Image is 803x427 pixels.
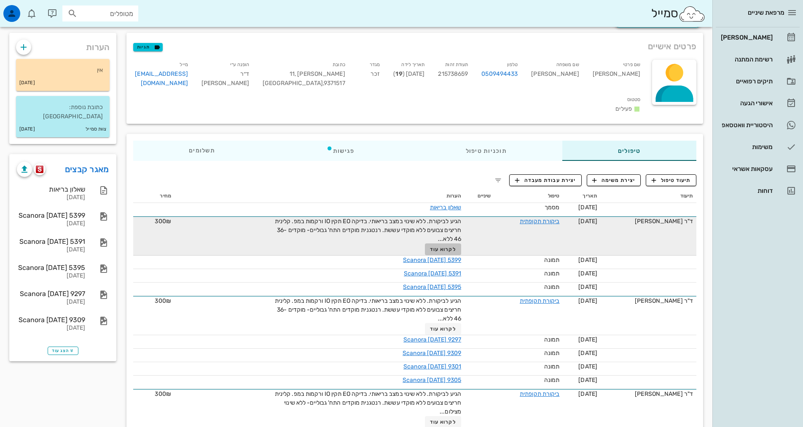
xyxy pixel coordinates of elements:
[137,43,159,51] span: תגיות
[719,78,773,85] div: תיקים רפואיים
[180,62,188,67] small: מייל
[586,58,647,93] div: [PERSON_NAME]
[425,243,462,255] button: לקרוא עוד
[716,49,800,69] a: רשימת המתנה
[403,283,461,291] a: Scanora [DATE] 5395
[403,336,461,343] a: Scanora [DATE] 9297
[544,363,560,370] span: תמונה
[627,97,641,102] small: סטטוס
[748,9,784,16] span: מרפאת שיניים
[578,336,597,343] span: [DATE]
[175,189,465,203] th: הערות
[17,185,85,193] div: שאלון בריאות
[275,218,461,243] span: הגיע לביקורת. ללא שינוי במצב בריאותי. בדיקה EO תקין IO ורקמות במפ. קלינית חריצים צבועים ללא מוקדי...
[425,323,462,335] button: לקרוא עוד
[646,174,696,186] button: תיעוד טיפול
[395,70,402,77] strong: 19
[17,316,85,324] div: Scanora [DATE] 9309
[544,350,560,357] span: תמונה
[133,43,163,51] button: תגיות
[578,204,597,211] span: [DATE]
[155,390,171,398] span: 300₪
[544,283,560,291] span: תמונה
[290,70,345,77] span: [PERSON_NAME] 11
[23,66,103,75] p: אין
[403,350,461,357] a: Scanora [DATE] 9309
[562,141,696,161] div: טיפולים
[17,246,85,254] div: [DATE]
[719,100,773,107] div: אישורי הגעה
[86,125,106,134] small: צוות סמייל
[716,181,800,201] a: דוחות
[545,204,559,211] span: מסמך
[17,272,85,280] div: [DATE]
[295,70,296,77] span: ,
[23,103,103,121] p: כתובת נוספת: [GEOGRAPHIC_DATA]
[494,189,563,203] th: טיפול
[275,390,461,415] span: הגיע לביקורת. ללא שינוי במצב בריאותי. בדיקה EO תקין IO ורקמות במפ. קלינית חריצים צבועים ללא מוקדי...
[333,62,345,67] small: כתובת
[403,376,461,384] a: Scanora [DATE] 9305
[578,376,597,384] span: [DATE]
[509,174,581,186] button: יצירת עבודת מעבדה
[604,390,693,398] div: ד"ר [PERSON_NAME]
[520,390,559,398] a: ביקורת תקופתית
[195,58,256,93] div: ד״ר [PERSON_NAME]
[430,204,461,211] a: שאלון בריאות
[651,5,706,23] div: סמייל
[401,62,424,67] small: תאריך לידה
[17,238,85,246] div: Scanora [DATE] 5391
[133,189,175,203] th: מחיר
[678,5,706,22] img: SmileCloud logo
[524,58,585,93] div: [PERSON_NAME]
[403,363,461,370] a: Scanora [DATE] 9301
[323,80,324,87] span: ,
[481,69,518,79] a: 0509494433
[445,62,468,67] small: תעודת זהות
[17,220,85,227] div: [DATE]
[155,297,171,304] span: 300₪
[189,148,215,154] span: תשלומים
[271,141,410,161] div: פגישות
[230,62,249,67] small: הופנה ע״י
[544,376,560,384] span: תמונה
[719,34,773,41] div: [PERSON_NAME]
[155,218,171,225] span: 300₪
[9,33,116,57] div: הערות
[648,40,696,53] span: פרטים אישיים
[438,70,468,77] span: 215738659
[592,176,635,184] span: יצירת משימה
[601,189,696,203] th: תיעוד
[719,56,773,63] div: רשימת המתנה
[716,137,800,157] a: משימות
[352,58,387,93] div: זכר
[578,218,597,225] span: [DATE]
[17,290,85,298] div: Scanora [DATE] 9297
[716,71,800,91] a: תיקים רפואיים
[17,264,85,272] div: Scanora [DATE] 5395
[563,189,601,203] th: תאריך
[544,336,560,343] span: תמונה
[324,80,345,87] span: 9371517
[17,194,85,201] div: [DATE]
[370,62,380,67] small: מגדר
[515,176,576,184] span: יצירת עבודת מעבדה
[36,165,44,173] img: scanora logo
[544,256,560,264] span: תמונה
[135,70,188,87] a: [EMAIL_ADDRESS][DOMAIN_NAME]
[623,62,640,67] small: שם פרטי
[410,141,562,161] div: תוכניות טיפול
[578,363,597,370] span: [DATE]
[507,62,518,67] small: טלפון
[716,93,800,113] a: אישורי הגעה
[716,27,800,48] a: [PERSON_NAME]
[48,347,78,355] button: הצג עוד
[615,105,632,112] span: פעילים
[578,350,597,357] span: [DATE]
[19,125,35,134] small: [DATE]
[578,283,597,291] span: [DATE]
[544,270,560,277] span: תמונה
[578,297,597,304] span: [DATE]
[393,70,424,77] span: [DATE] ( )
[604,217,693,226] div: ד"ר [PERSON_NAME]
